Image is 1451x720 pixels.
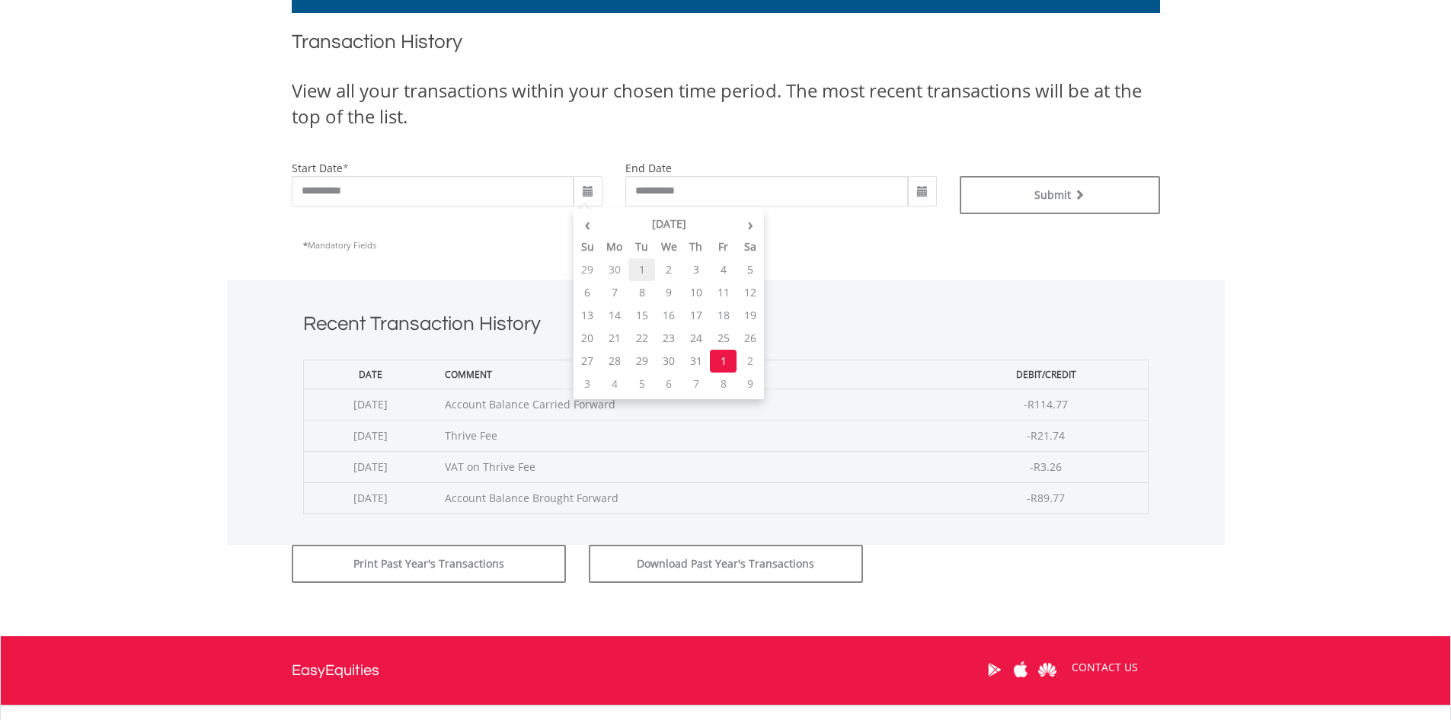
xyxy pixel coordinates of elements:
td: 8 [710,373,737,395]
td: 9 [655,281,682,304]
div: View all your transactions within your chosen time period. The most recent transactions will be a... [292,78,1160,130]
th: Comment [437,360,944,389]
td: 4 [710,258,737,281]
td: 3 [574,373,601,395]
th: Tu [628,235,656,258]
th: Su [574,235,601,258]
td: 8 [628,281,656,304]
th: We [655,235,682,258]
td: 23 [655,327,682,350]
th: Debit/Credit [944,360,1148,389]
td: 2 [737,350,764,373]
td: [DATE] [303,389,437,420]
a: Google Play [981,646,1008,693]
th: [DATE] [601,213,737,235]
td: 14 [601,304,628,327]
th: Mo [601,235,628,258]
td: Account Balance Brought Forward [437,482,944,514]
td: 4 [601,373,628,395]
td: 25 [710,327,737,350]
td: 21 [601,327,628,350]
td: 15 [628,304,656,327]
td: 1 [710,350,737,373]
a: CONTACT US [1061,646,1149,689]
td: 3 [682,258,710,281]
span: -R114.77 [1024,397,1068,411]
td: 31 [682,350,710,373]
span: -R21.74 [1027,428,1065,443]
th: › [737,213,764,235]
td: [DATE] [303,451,437,482]
td: 17 [682,304,710,327]
td: 11 [710,281,737,304]
td: 9 [737,373,764,395]
td: 24 [682,327,710,350]
td: Account Balance Carried Forward [437,389,944,420]
button: Submit [960,176,1160,214]
button: Download Past Year's Transactions [589,545,863,583]
td: Thrive Fee [437,420,944,451]
td: 2 [655,258,682,281]
span: -R3.26 [1030,459,1062,474]
th: Fr [710,235,737,258]
h1: Transaction History [292,28,1160,62]
label: end date [625,161,672,175]
span: Mandatory Fields [303,239,376,251]
td: 5 [737,258,764,281]
td: 6 [574,281,601,304]
td: 29 [574,258,601,281]
span: -R89.77 [1027,491,1065,505]
td: 20 [574,327,601,350]
a: Apple [1008,646,1034,693]
td: 30 [655,350,682,373]
td: 7 [601,281,628,304]
td: 1 [628,258,656,281]
td: 6 [655,373,682,395]
td: VAT on Thrive Fee [437,451,944,482]
td: 16 [655,304,682,327]
th: Th [682,235,710,258]
td: 5 [628,373,656,395]
td: 13 [574,304,601,327]
a: Huawei [1034,646,1061,693]
td: 30 [601,258,628,281]
label: start date [292,161,343,175]
td: 7 [682,373,710,395]
th: Date [303,360,437,389]
td: 26 [737,327,764,350]
td: 18 [710,304,737,327]
td: 28 [601,350,628,373]
td: [DATE] [303,420,437,451]
td: 27 [574,350,601,373]
th: ‹ [574,213,601,235]
td: 19 [737,304,764,327]
button: Print Past Year's Transactions [292,545,566,583]
th: Sa [737,235,764,258]
a: EasyEquities [292,636,379,705]
h1: Recent Transaction History [303,310,1149,344]
td: [DATE] [303,482,437,514]
td: 12 [737,281,764,304]
td: 10 [682,281,710,304]
td: 29 [628,350,656,373]
td: 22 [628,327,656,350]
